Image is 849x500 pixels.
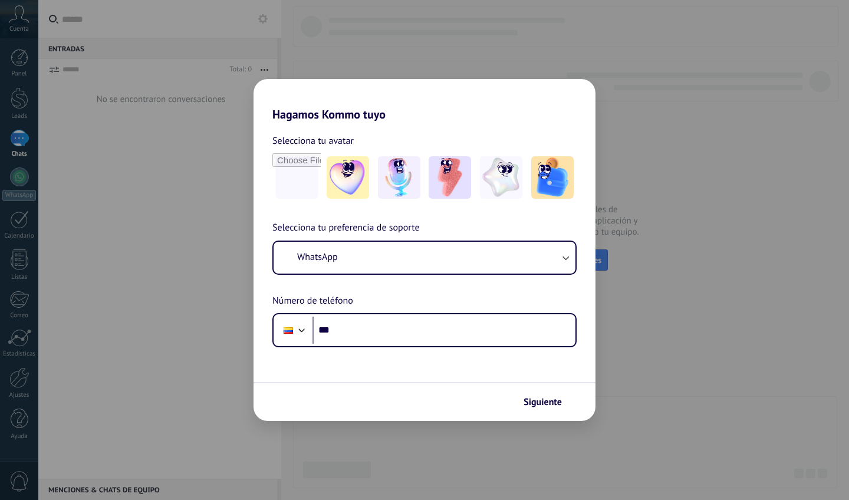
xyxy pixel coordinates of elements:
span: Número de teléfono [272,294,353,309]
div: Colombia: + 57 [277,318,300,343]
button: Siguiente [518,392,578,412]
span: Siguiente [524,398,562,406]
img: -3.jpeg [429,156,471,199]
img: -2.jpeg [378,156,420,199]
img: -5.jpeg [531,156,574,199]
span: Selecciona tu avatar [272,133,354,149]
h2: Hagamos Kommo tuyo [254,79,595,121]
span: WhatsApp [297,251,338,263]
span: Selecciona tu preferencia de soporte [272,221,420,236]
img: -4.jpeg [480,156,522,199]
button: WhatsApp [274,242,575,274]
img: -1.jpeg [327,156,369,199]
